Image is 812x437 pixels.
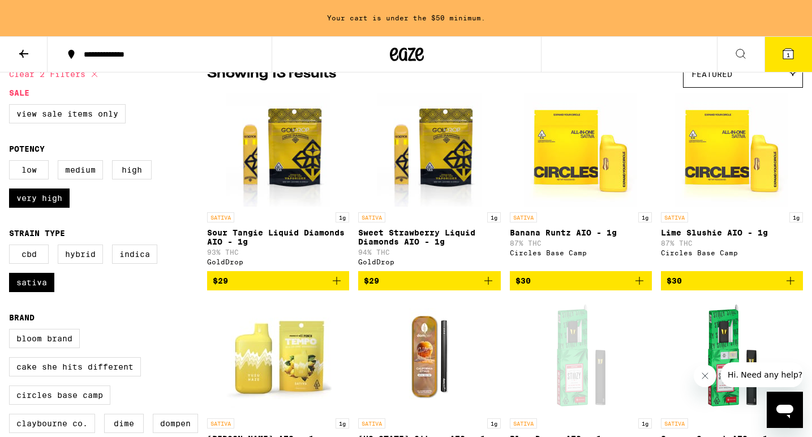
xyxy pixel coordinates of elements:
div: Circles Base Camp [661,249,803,256]
p: Banana Runtz AIO - 1g [510,228,652,237]
iframe: Close message [694,365,716,387]
span: $29 [213,276,228,285]
p: 87% THC [661,239,803,247]
label: CBD [9,245,49,264]
legend: Strain Type [9,229,65,238]
label: High [112,160,152,179]
img: Tempo - Yuzu Haze AIO - 1g [222,299,335,413]
label: DIME [104,414,144,433]
p: SATIVA [510,212,537,222]
p: SATIVA [207,212,234,222]
label: Very High [9,188,70,208]
label: Bloom Brand [9,329,80,348]
button: Clear 2 filters [9,60,101,88]
legend: Potency [9,144,45,153]
button: 1 [764,37,812,72]
img: Circles Base Camp - Lime Slushie AIO - 1g [675,93,788,207]
legend: Brand [9,313,35,322]
p: 1g [336,418,349,429]
a: Open page for Banana Runtz AIO - 1g from Circles Base Camp [510,93,652,271]
p: SATIVA [661,418,688,429]
button: Add to bag [358,271,500,290]
p: 93% THC [207,249,349,256]
p: 1g [638,418,652,429]
span: Featured [691,70,732,79]
p: SATIVA [207,418,234,429]
p: SATIVA [510,418,537,429]
label: Cake She Hits Different [9,357,141,376]
button: Add to bag [510,271,652,290]
span: 1 [787,52,790,58]
label: View Sale Items Only [9,104,126,123]
button: Add to bag [661,271,803,290]
iframe: Button to launch messaging window [767,392,803,428]
p: 1g [487,418,501,429]
img: Circles Base Camp - Banana Runtz AIO - 1g [524,93,637,207]
label: Sativa [9,273,54,292]
p: SATIVA [661,212,688,222]
p: Sweet Strawberry Liquid Diamonds AIO - 1g [358,228,500,246]
p: 87% THC [510,239,652,247]
label: Claybourne Co. [9,414,95,433]
p: SATIVA [358,418,385,429]
p: SATIVA [358,212,385,222]
label: Dompen [153,414,198,433]
a: Open page for Lime Slushie AIO - 1g from Circles Base Camp [661,93,803,271]
p: 1g [638,212,652,222]
span: $29 [364,276,379,285]
span: $30 [515,276,531,285]
p: Sour Tangie Liquid Diamonds AIO - 1g [207,228,349,246]
label: Indica [112,245,157,264]
label: Medium [58,160,103,179]
img: Dompen - California Citrus AIO - 1g [373,299,486,413]
img: GoldDrop - Sour Tangie Liquid Diamonds AIO - 1g [226,93,330,207]
a: Open page for Sweet Strawberry Liquid Diamonds AIO - 1g from GoldDrop [358,93,500,271]
p: 1g [789,212,803,222]
p: 1g [487,212,501,222]
span: $30 [667,276,682,285]
label: Low [9,160,49,179]
label: Circles Base Camp [9,385,110,405]
img: STIIIZY - Orange Sunset AIO - 1g [675,299,788,413]
div: Circles Base Camp [510,249,652,256]
p: Lime Slushie AIO - 1g [661,228,803,237]
legend: Sale [9,88,29,97]
img: GoldDrop - Sweet Strawberry Liquid Diamonds AIO - 1g [377,93,482,207]
div: GoldDrop [358,258,500,265]
p: 94% THC [358,249,500,256]
label: Hybrid [58,245,103,264]
iframe: Message from company [721,362,803,387]
a: Open page for Sour Tangie Liquid Diamonds AIO - 1g from GoldDrop [207,93,349,271]
p: Showing 13 results [207,65,336,84]
div: GoldDrop [207,258,349,265]
button: Add to bag [207,271,349,290]
p: 1g [336,212,349,222]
